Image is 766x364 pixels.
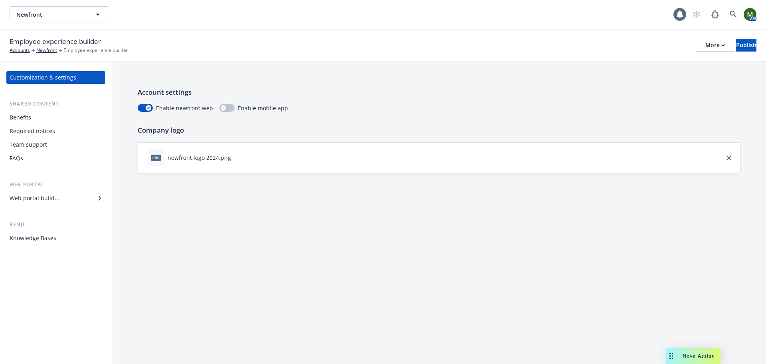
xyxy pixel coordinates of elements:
[138,87,740,97] p: Account settings
[10,71,76,84] div: Customization & settings
[705,39,725,51] div: More
[6,100,105,108] div: Shared content
[10,6,109,22] button: Newfront
[36,47,57,54] a: Newfront
[707,6,723,22] a: Report a Bug
[683,352,714,359] span: Nova Assist
[6,125,105,137] a: Required notices
[6,138,105,151] a: Team support
[10,232,56,245] div: Knowledge Bases
[10,47,30,54] a: Accounts
[151,155,161,161] span: png
[6,192,105,205] a: Web portal builder
[6,152,105,165] a: FAQs
[6,181,105,189] div: Web portal
[6,232,105,245] a: Knowledge Bases
[238,104,288,112] span: Enable mobile app
[168,153,231,162] div: newfront logo 2024.png
[10,192,59,205] div: Web portal builder
[16,10,85,19] span: Newfront
[6,111,105,124] a: Benefits
[6,71,105,84] a: Customization & settings
[10,36,101,47] span: Employee experience builder
[725,6,741,22] a: Search
[736,39,756,52] button: Publish
[10,111,31,124] div: Benefits
[63,47,128,54] span: Employee experience builder
[10,152,23,165] div: FAQs
[10,138,47,151] div: Team support
[724,153,734,163] a: close
[666,348,676,364] div: Drag to move
[689,6,705,22] a: Start snowing
[666,348,721,364] button: Nova Assist
[744,8,756,21] img: photo
[6,221,105,229] div: Benji
[696,39,734,52] button: More
[138,125,740,135] p: Company logo
[156,104,213,112] span: Enable newfront web
[234,153,241,162] button: download file
[10,125,55,137] div: Required notices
